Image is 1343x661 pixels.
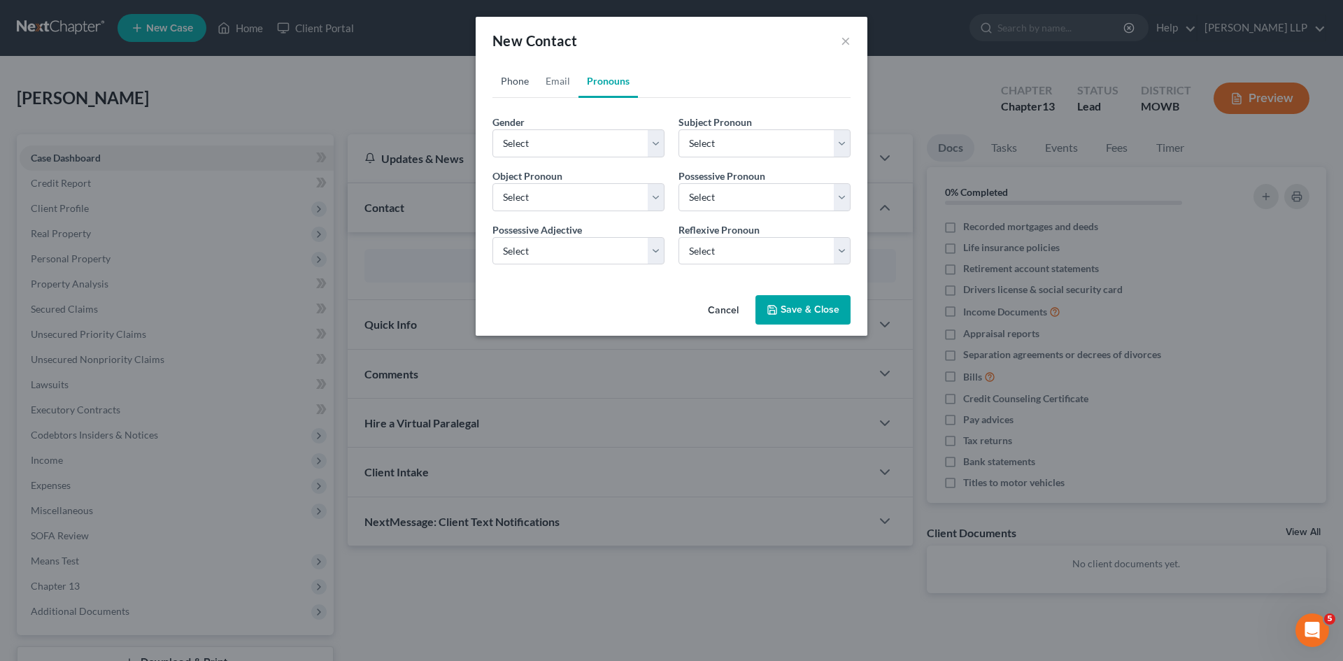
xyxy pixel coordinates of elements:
[492,170,562,182] span: Object Pronoun
[841,32,851,49] button: ×
[678,116,752,128] span: Subject Pronoun
[492,32,577,49] span: New Contact
[578,64,638,98] a: Pronouns
[1324,613,1335,625] span: 5
[755,295,851,325] button: Save & Close
[1295,613,1329,647] iframe: Intercom live chat
[697,297,750,325] button: Cancel
[678,224,760,236] span: Reflexive Pronoun
[678,170,765,182] span: Possessive Pronoun
[492,116,525,128] span: Gender
[492,224,582,236] span: Possessive Adjective
[537,64,578,98] a: Email
[492,64,537,98] a: Phone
